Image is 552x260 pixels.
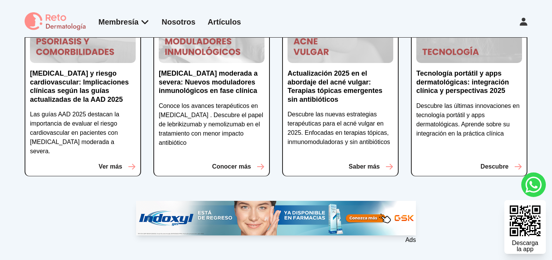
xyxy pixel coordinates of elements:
a: [MEDICAL_DATA] moderada a severa: Nuevos moduladores inmunológicos en fase clínica [159,69,264,101]
a: [MEDICAL_DATA] y riesgo cardiovascular: Implicaciones clínicas según las guías actualizadas de la... [30,69,136,110]
p: Las guías AAD 2025 destacan la importancia de evaluar el riesgo cardiovascular en pacientes con [... [30,110,136,156]
button: Conocer más [212,162,264,171]
p: Descubre las últimas innovaciones en tecnología portátil y apps dermatológicas. Aprende sobre su ... [416,101,522,138]
p: Ver más [99,162,122,171]
p: Conocer más [212,162,251,171]
button: Descubre [481,162,522,171]
a: Nosotros [162,18,196,26]
img: logo Reto dermatología [25,12,86,31]
button: Ver más [99,162,136,171]
div: Membresía [98,17,150,27]
p: Descubre [481,162,509,171]
p: Tecnología portátil y apps dermatológicas: integración clínica y perspectivas 2025 [416,69,522,95]
button: Saber más [349,162,393,171]
p: Ads [136,235,416,245]
div: Descarga la app [512,240,538,252]
a: Actualización 2025 en el abordaje del acné vulgar: Terapias tópicas emergentes sin antibióticos [288,69,393,110]
p: Actualización 2025 en el abordaje del acné vulgar: Terapias tópicas emergentes sin antibióticos [288,69,393,104]
a: whatsapp button [521,172,546,197]
p: Saber más [349,162,380,171]
p: Descubre las nuevas estrategias terapéuticas para el acné vulgar en 2025. Enfocadas en terapias t... [288,110,393,147]
a: Tecnología portátil y apps dermatológicas: integración clínica y perspectivas 2025 [416,69,522,101]
p: Conoce los avances terapéuticos en [MEDICAL_DATA] . Descubre el papel de lebrikizumab y nemolizum... [159,101,264,147]
p: [MEDICAL_DATA] y riesgo cardiovascular: Implicaciones clínicas según las guías actualizadas de la... [30,69,136,104]
p: [MEDICAL_DATA] moderada a severa: Nuevos moduladores inmunológicos en fase clínica [159,69,264,95]
a: Artículos [208,18,241,26]
img: Ad - web | home | banner | indoxyl | 2025-08-19 | 1 [136,201,416,235]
